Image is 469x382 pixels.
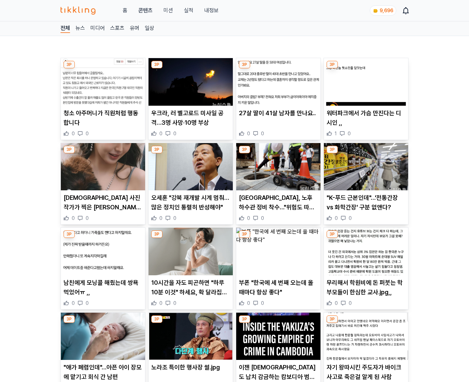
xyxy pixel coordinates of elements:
[60,58,145,140] div: 3P 청소 아주머니가 직원처럼 행동합니다 청소 아주머니가 직원처럼 행동합니다 0 0
[64,146,75,153] div: 3P
[90,24,105,33] a: 미디어
[64,278,142,297] p: 남친에게 모닝콜 해줬는데 쌍욕 먹었어ㅠ ,,
[324,143,409,225] div: 3P "K-푸드 근본인데"…'전통간장 vs 화학간장' 구분 없앤다? "K-푸드 근본인데"…'전통간장 vs 화학간장' 구분 없앤다? 0 0
[327,278,405,297] p: 무리해서 학원비에 돈 퍼붓는 학부모들이 한심한 교사.jpg,,
[151,146,162,153] div: 3P
[130,24,139,33] a: 유머
[247,300,250,307] span: 0
[236,228,320,275] img: 부폰 "한국에 세 번째 오는데 올 때마다 항상 좋다"
[86,215,89,222] span: 0
[148,58,233,140] div: 3P 우크라, 러 벨고로드 미사일 공격…3명 사망·10명 부상 우크라, 러 벨고로드 미사일 공격…3명 사망·10명 부상 0 0
[61,228,145,275] img: 남친에게 모닝콜 해줬는데 쌍욕 먹었어ㅠ ,,
[60,24,70,33] a: 전체
[110,24,124,33] a: 스포츠
[327,315,338,323] div: 3P
[173,300,176,307] span: 0
[261,300,264,307] span: 0
[149,58,233,106] img: 우크라, 러 벨고로드 미사일 공격…3명 사망·10명 부상
[239,108,318,118] p: 27살 딸이 41살 남자를 만나요..
[335,130,337,137] span: 1
[327,61,338,68] div: 3P
[348,130,351,137] span: 0
[151,315,162,323] div: 3P
[239,278,318,297] p: 부폰 "한국에 세 번째 오는데 올 때마다 항상 좋다"
[236,143,321,225] div: 3P 서울시, 노후 하수관 정비 착수…"위험도 따라 국비 지원해야" [GEOGRAPHIC_DATA], 노후 하수관 정비 착수…"위험도 따라 국비 지원해야" 0 0
[151,193,230,212] p: 오세훈 "강북 재개발 시계 멈춰…많은 정치인 통렬히 반성해야"
[247,215,250,222] span: 0
[327,146,338,153] div: 3P
[72,130,75,137] span: 0
[236,313,320,360] img: 이젠 일본인들도 납치 감금하는 캄보디아 범죄 조직원들
[148,143,233,225] div: 3P 오세훈 "강북 재개발 시계 멈춰…많은 정치인 통렬히 반성해야" 오세훈 "강북 재개발 시계 멈춰…많은 정치인 통렬히 반성해야" 0 0
[64,193,142,212] p: [DEMOGRAPHIC_DATA] 사진작가가 찍은 [PERSON_NAME] ㄷㄷ
[148,227,233,310] div: 3P 10시간을 자도 피곤하면 "하루 10분 이것" 하세요, 확 달라집니다. 10시간을 자도 피곤하면 "하루 10분 이것" 하세요, 확 달라집니다. 0 0
[239,315,250,323] div: 3P
[163,6,173,15] button: 미션
[324,58,409,140] div: 3P 워터파크에서 가슴 만진다는 디시인 ,, 워터파크에서 가슴 만진다는 디시인 ,, 1 0
[151,278,230,297] p: 10시간을 자도 피곤하면 "하루 10분 이것" 하세요, 확 달라집니다.
[151,108,230,127] p: 우크라, 러 벨고로드 미사일 공격…3명 사망·10명 부상
[64,363,142,382] p: "애가 폐렴인데"…아픈 아이 장모에 맡기고 회식 간 남편
[327,230,338,238] div: 3P
[72,300,75,307] span: 0
[173,215,176,222] span: 0
[151,363,230,372] p: 노라조 특이한 행사장 썰.jpg
[327,108,405,127] p: 워터파크에서 가슴 만진다는 디시인 ,,
[239,146,250,153] div: 3P
[373,8,378,14] img: coin
[324,143,408,191] img: "K-푸드 근본인데"…'전통간장 vs 화학간장' 구분 없앤다?
[75,24,85,33] a: 뉴스
[239,193,318,212] p: [GEOGRAPHIC_DATA], 노후 하수관 정비 착수…"위험도 따라 국비 지원해야"
[236,227,321,310] div: 3P 부폰 "한국에 세 번째 오는데 올 때마다 항상 좋다" 부폰 "한국에 세 번째 오는데 올 때마다 항상 좋다" 0 0
[236,58,320,106] img: 27살 딸이 41살 남자를 만나요..
[324,313,408,360] img: 자기 왕따시킨 주도자가 바이크 사고로 죽은걸 알게 된 사람
[61,143,145,191] img: 중국 사진작가가 찍은 장원영 ㄷㄷ
[239,230,250,238] div: 3P
[349,215,352,222] span: 0
[60,227,145,310] div: 3P 남친에게 모닝콜 해줬는데 쌍욕 먹었어ㅠ ,, 남친에게 모닝콜 해줬는데 쌍욕 먹었어ㅠ ,, 0 0
[64,61,75,68] div: 3P
[61,58,145,106] img: 청소 아주머니가 직원처럼 행동합니다
[173,130,176,137] span: 0
[86,130,89,137] span: 0
[327,193,405,212] p: "K-푸드 근본인데"…'전통간장 vs 화학간장' 구분 없앤다?
[64,315,75,323] div: 3P
[184,6,193,15] a: 실적
[261,130,264,137] span: 0
[151,61,162,68] div: 3P
[324,228,408,275] img: 무리해서 학원비에 돈 퍼붓는 학부모들이 한심한 교사.jpg,,
[327,363,405,382] p: 자기 왕따시킨 주도자가 바이크 사고로 죽은걸 알게 된 사람
[239,363,318,382] p: 이젠 [DEMOGRAPHIC_DATA]도 납치 감금하는 캄보디아 범죄 조직원들
[159,130,162,137] span: 0
[159,215,162,222] span: 0
[86,300,89,307] span: 0
[324,227,409,310] div: 3P 무리해서 학원비에 돈 퍼붓는 학부모들이 한심한 교사.jpg,, 무리해서 학원비에 돈 퍼붓는 학부모들이 한심한 교사.jpg,, 0 0
[261,215,264,222] span: 0
[60,6,95,15] img: 티끌링
[149,313,233,360] img: 노라조 특이한 행사장 썰.jpg
[149,143,233,191] img: 오세훈 "강북 재개발 시계 멈춰…많은 정치인 통렬히 반성해야"
[380,8,393,13] span: 9,696
[236,58,321,140] div: 3P 27살 딸이 41살 남자를 만나요.. 27살 딸이 41살 남자를 만나요.. 0 0
[149,228,233,275] img: 10시간을 자도 피곤하면 "하루 10분 이것" 하세요, 확 달라집니다.
[64,230,75,238] div: 3P
[324,58,408,106] img: 워터파크에서 가슴 만진다는 디시인 ,,
[204,6,219,15] a: 내정보
[159,300,162,307] span: 0
[247,130,250,137] span: 0
[151,230,162,238] div: 3P
[335,215,338,222] span: 0
[236,143,320,191] img: 서울시, 노후 하수관 정비 착수…"위험도 따라 국비 지원해야"
[370,5,395,16] a: coin 9,696
[335,300,338,307] span: 0
[64,108,142,127] p: 청소 아주머니가 직원처럼 행동합니다
[239,61,250,68] div: 3P
[138,6,153,15] a: 콘텐츠
[123,6,127,15] a: 홈
[145,24,154,33] a: 일상
[61,313,145,360] img: "애가 폐렴인데"…아픈 아이 장모에 맡기고 회식 간 남편
[72,215,75,222] span: 0
[60,143,145,225] div: 3P 중국 사진작가가 찍은 장원영 ㄷㄷ [DEMOGRAPHIC_DATA] 사진작가가 찍은 [PERSON_NAME] ㄷㄷ 0 0
[349,300,352,307] span: 0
